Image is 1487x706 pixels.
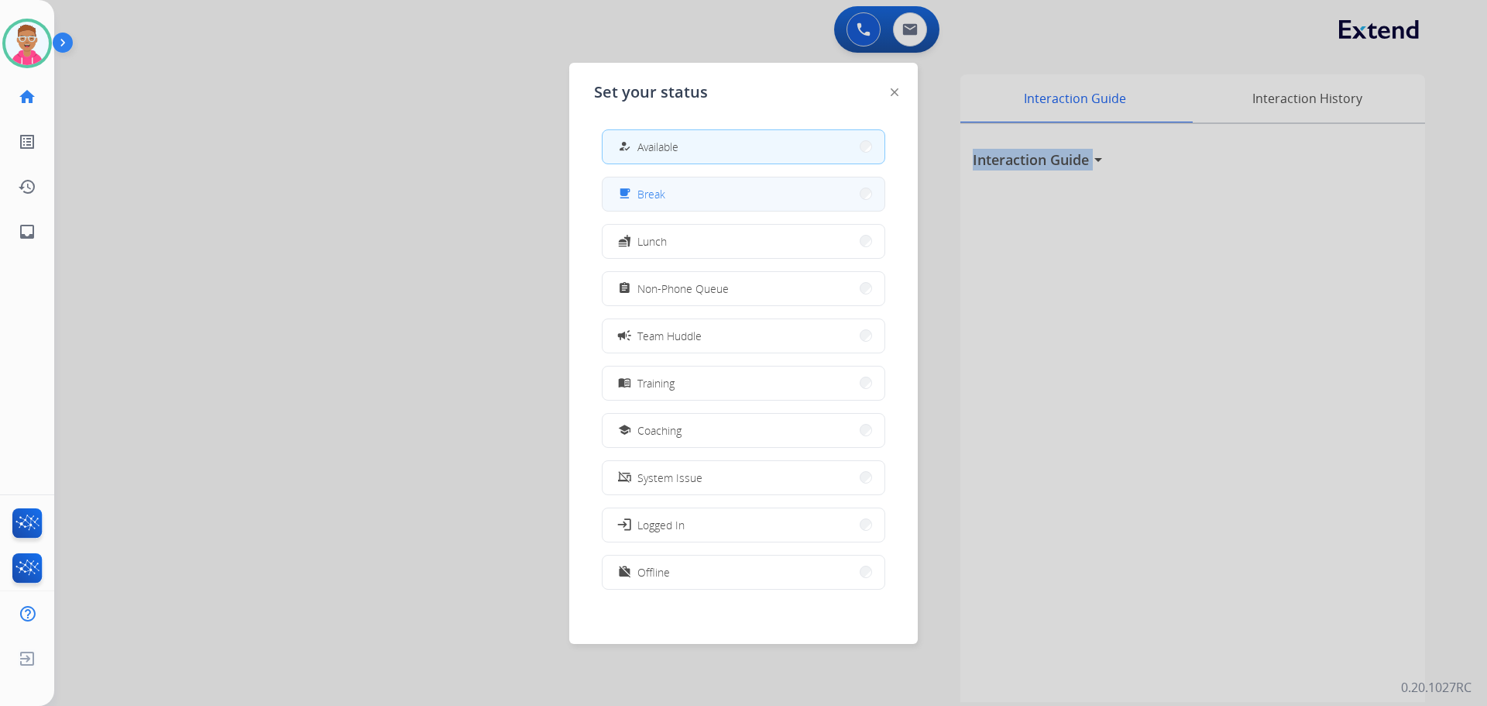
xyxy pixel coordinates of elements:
button: Logged In [603,508,884,542]
mat-icon: free_breakfast [618,188,631,201]
span: Logged In [637,517,685,533]
img: avatar [5,22,49,65]
mat-icon: assignment [618,282,631,295]
span: Available [637,139,678,155]
mat-icon: list_alt [18,133,36,151]
button: Coaching [603,414,884,447]
button: Lunch [603,225,884,258]
mat-icon: menu_book [618,377,631,390]
p: 0.20.1027RC [1401,678,1472,697]
button: Offline [603,556,884,589]
mat-icon: how_to_reg [618,140,631,153]
mat-icon: history [18,177,36,196]
span: Training [637,375,675,391]
img: close-button [891,88,898,96]
mat-icon: home [18,88,36,106]
span: Non-Phone Queue [637,281,729,297]
mat-icon: school [618,424,631,437]
button: Break [603,177,884,211]
button: Available [603,130,884,164]
button: Non-Phone Queue [603,272,884,305]
span: Set your status [594,81,708,103]
span: Coaching [637,422,682,439]
span: Lunch [637,233,667,250]
mat-icon: fastfood [618,235,631,248]
button: System Issue [603,461,884,494]
mat-icon: phonelink_off [618,471,631,484]
mat-icon: work_off [618,566,631,579]
span: Offline [637,564,670,580]
mat-icon: inbox [18,222,36,241]
span: Team Huddle [637,328,702,344]
mat-icon: login [616,517,632,532]
mat-icon: campaign [616,328,632,343]
span: Break [637,186,665,202]
button: Team Huddle [603,319,884,353]
span: System Issue [637,470,702,486]
button: Training [603,367,884,400]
